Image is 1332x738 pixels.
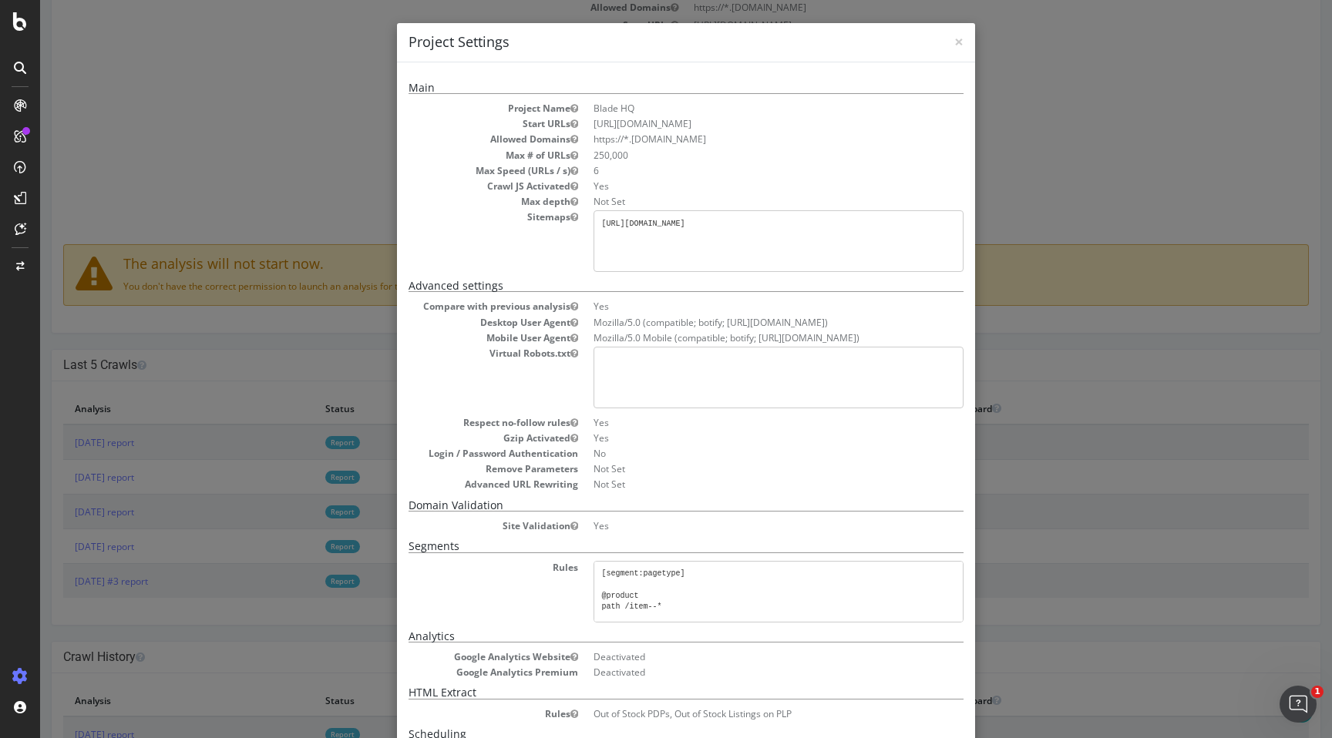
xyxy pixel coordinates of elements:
[553,431,923,444] dd: Yes
[553,133,923,146] li: https://*.[DOMAIN_NAME]
[368,416,538,429] dt: Respect no-follow rules
[553,561,923,622] pre: [segment:pagetype] @product path /item--* @categories path /cat--* @search query *search* @blog/d...
[368,650,538,663] dt: Google Analytics Website
[368,164,538,177] dt: Max Speed (URLs / s)
[368,195,538,208] dt: Max depth
[368,561,538,574] dt: Rules
[368,666,538,679] dt: Google Analytics Premium
[553,316,923,329] dd: Mozilla/5.0 (compatible; botify; [URL][DOMAIN_NAME])
[553,331,923,344] dd: Mozilla/5.0 Mobile (compatible; botify; [URL][DOMAIN_NAME])
[368,347,538,360] dt: Virtual Robots.txt
[368,133,538,146] dt: Allowed Domains
[368,630,923,642] h5: Analytics
[553,447,923,460] dd: No
[368,280,923,292] h5: Advanced settings
[368,447,538,460] dt: Login / Password Authentication
[368,210,538,223] dt: Sitemaps
[553,195,923,208] dd: Not Set
[553,462,923,475] dd: Not Set
[368,300,538,313] dt: Compare with previous analysis
[368,316,538,329] dt: Desktop User Agent
[368,499,923,512] h5: Domain Validation
[553,210,923,272] pre: [URL][DOMAIN_NAME]
[368,32,923,52] h4: Project Settings
[553,117,923,130] dd: [URL][DOMAIN_NAME]
[368,431,538,444] dt: Gzip Activated
[1311,686,1324,698] span: 1
[553,650,923,663] dd: Deactivated
[368,102,538,115] dt: Project Name
[368,540,923,552] h5: Segments
[368,686,923,699] h5: HTML Extract
[553,666,923,679] dd: Deactivated
[368,478,538,491] dt: Advanced URL Rewriting
[368,82,923,94] h5: Main
[553,707,923,720] dd: Out of Stock PDPs, Out of Stock Listings on PLP
[553,179,923,193] dd: Yes
[553,300,923,313] dd: Yes
[553,519,923,532] dd: Yes
[368,179,538,193] dt: Crawl JS Activated
[368,331,538,344] dt: Mobile User Agent
[368,707,538,720] dt: Rules
[368,519,538,532] dt: Site Validation
[368,149,538,162] dt: Max # of URLs
[368,117,538,130] dt: Start URLs
[553,164,923,177] dd: 6
[368,462,538,475] dt: Remove Parameters
[553,416,923,429] dd: Yes
[914,31,923,52] span: ×
[553,478,923,491] dd: Not Set
[553,149,923,162] dd: 250,000
[553,102,923,115] dd: Blade HQ
[1280,686,1317,723] iframe: Intercom live chat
